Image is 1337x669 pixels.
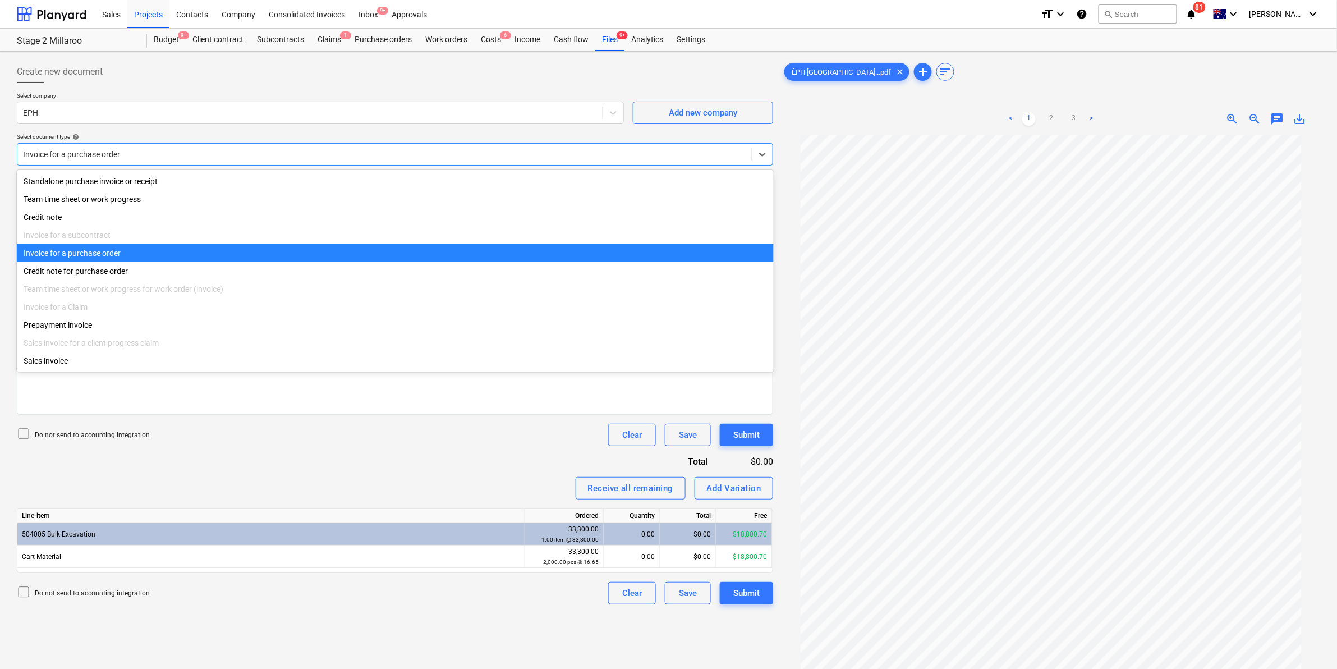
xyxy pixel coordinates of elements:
[547,29,595,51] a: Cash flow
[1248,112,1262,126] span: zoom_out
[733,586,760,601] div: Submit
[186,29,250,51] a: Client contract
[785,68,898,76] span: ÈPH [GEOGRAPHIC_DATA]...pdf
[595,29,624,51] div: Files
[17,280,774,298] div: Team time sheet or work progress for work order (invoice)
[17,298,774,316] div: Invoice for a Claim
[622,428,642,442] div: Clear
[543,559,599,565] small: 2,000.00 pcs @ 16.65
[720,424,773,446] button: Submit
[17,334,774,352] div: Sales invoice for a client progress claim
[1076,7,1087,21] i: Knowledge base
[17,226,774,244] div: Invoice for a subcontract
[17,208,774,226] div: Credit note
[17,244,774,262] div: Invoice for a purchase order
[707,481,761,496] div: Add Variation
[147,29,186,51] div: Budget
[1054,7,1067,21] i: keyboard_arrow_down
[604,509,660,523] div: Quantity
[916,65,930,79] span: add
[508,29,547,51] a: Income
[348,29,419,51] a: Purchase orders
[627,455,726,468] div: Total
[311,29,348,51] div: Claims
[1104,10,1113,19] span: search
[624,29,670,51] div: Analytics
[340,31,351,39] span: 1
[617,31,628,39] span: 9+
[716,546,772,568] div: $18,800.70
[530,547,599,567] div: 33,300.00
[17,316,774,334] div: Prepayment invoice
[17,133,773,140] div: Select document type
[1227,7,1240,21] i: keyboard_arrow_down
[17,352,774,370] div: Sales invoice
[595,29,624,51] a: Files9+
[17,190,774,208] div: Team time sheet or work progress
[608,424,656,446] button: Clear
[733,428,760,442] div: Submit
[541,537,599,543] small: 1.00 item @ 33,300.00
[660,509,716,523] div: Total
[670,29,712,51] a: Settings
[70,134,79,140] span: help
[622,586,642,601] div: Clear
[250,29,311,51] a: Subcontracts
[17,546,525,568] div: Cart Material
[1249,10,1306,19] span: [PERSON_NAME]
[720,582,773,604] button: Submit
[608,523,655,546] div: 0.00
[474,29,508,51] div: Costs
[17,509,525,523] div: Line-item
[608,546,655,568] div: 0.00
[1271,112,1284,126] span: chat
[1293,112,1307,126] span: save_alt
[525,509,604,523] div: Ordered
[1099,4,1177,24] button: Search
[1186,7,1197,21] i: notifications
[1226,112,1239,126] span: zoom_in
[1045,112,1058,126] a: Page 2
[633,102,773,124] button: Add new company
[17,172,774,190] div: Standalone purchase invoice or receipt
[1040,7,1054,21] i: format_size
[35,589,150,598] p: Do not send to accounting integration
[669,106,737,120] div: Add new company
[17,92,624,102] p: Select company
[311,29,348,51] a: Claims1
[695,477,774,500] button: Add Variation
[178,31,189,39] span: 9+
[500,31,511,39] span: 6
[588,481,673,496] div: Receive all remaining
[665,582,711,604] button: Save
[660,523,716,546] div: $0.00
[377,7,388,15] span: 9+
[419,29,474,51] a: Work orders
[1022,112,1036,126] a: Page 1 is your current page
[474,29,508,51] a: Costs6
[147,29,186,51] a: Budget9+
[1193,2,1206,13] span: 81
[893,65,907,79] span: clear
[1004,112,1018,126] a: Previous page
[679,586,697,601] div: Save
[1085,112,1099,126] a: Next page
[17,262,774,280] div: Credit note for purchase order
[727,455,774,468] div: $0.00
[1067,112,1081,126] a: Page 3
